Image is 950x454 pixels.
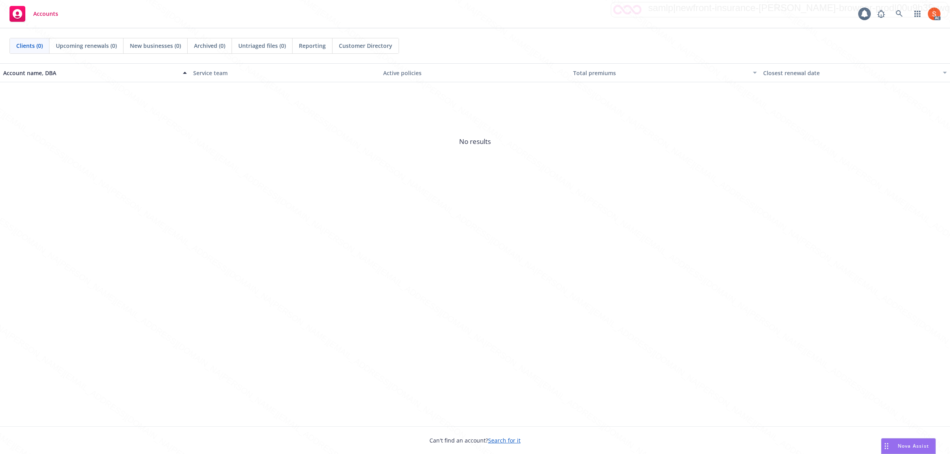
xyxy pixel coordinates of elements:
a: Report a Bug [873,6,889,22]
span: Untriaged files (0) [238,42,286,50]
div: Closest renewal date [763,69,938,77]
span: Reporting [299,42,326,50]
button: Active policies [380,63,570,82]
span: Nova Assist [898,443,929,449]
span: Upcoming renewals (0) [56,42,117,50]
span: Archived (0) [194,42,225,50]
button: Service team [190,63,380,82]
div: Active policies [383,69,567,77]
span: Customer Directory [339,42,392,50]
a: Switch app [910,6,925,22]
span: Can't find an account? [429,436,521,445]
span: New businesses (0) [130,42,181,50]
a: Accounts [6,3,61,25]
div: Drag to move [882,439,891,454]
img: photo [928,8,940,20]
div: Account name, DBA [3,69,178,77]
div: Service team [193,69,377,77]
a: Search [891,6,907,22]
span: Clients (0) [16,42,43,50]
a: Search for it [488,437,521,444]
span: Accounts [33,11,58,17]
button: Nova Assist [881,438,936,454]
div: Total premiums [573,69,748,77]
button: Total premiums [570,63,760,82]
button: Closest renewal date [760,63,950,82]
